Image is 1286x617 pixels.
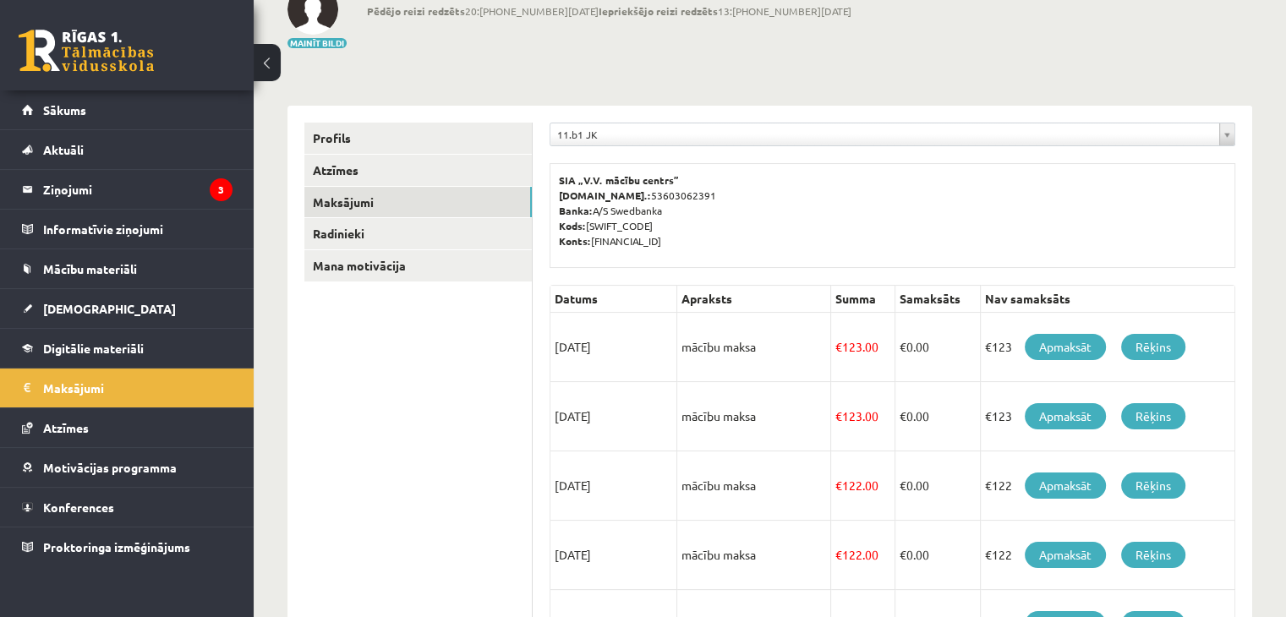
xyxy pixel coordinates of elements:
[43,170,233,209] legend: Ziņojumi
[559,188,651,202] b: [DOMAIN_NAME].:
[550,286,677,313] th: Datums
[559,173,680,187] b: SIA „V.V. mācību centrs”
[22,527,233,566] a: Proktoringa izmēģinājums
[43,420,89,435] span: Atzīmes
[900,547,906,562] span: €
[1121,542,1185,568] a: Rēķins
[1121,472,1185,499] a: Rēķins
[304,187,532,218] a: Maksājumi
[895,521,980,590] td: 0.00
[22,130,233,169] a: Aktuāli
[895,313,980,382] td: 0.00
[210,178,233,201] i: 3
[980,382,1234,451] td: €123
[22,249,233,288] a: Mācību materiāli
[831,451,895,521] td: 122.00
[22,289,233,328] a: [DEMOGRAPHIC_DATA]
[677,313,831,382] td: mācību maksa
[831,521,895,590] td: 122.00
[1025,334,1106,360] a: Apmaksāt
[22,369,233,407] a: Maksājumi
[599,4,718,18] b: Iepriekšējo reizi redzēts
[677,451,831,521] td: mācību maksa
[677,382,831,451] td: mācību maksa
[550,382,677,451] td: [DATE]
[559,234,591,248] b: Konts:
[22,329,233,368] a: Digitālie materiāli
[43,460,177,475] span: Motivācijas programma
[895,451,980,521] td: 0.00
[980,521,1234,590] td: €122
[304,250,532,281] a: Mana motivācija
[43,261,137,276] span: Mācību materiāli
[900,478,906,493] span: €
[980,451,1234,521] td: €122
[835,547,842,562] span: €
[835,408,842,423] span: €
[895,286,980,313] th: Samaksāts
[559,219,586,232] b: Kods:
[43,301,176,316] span: [DEMOGRAPHIC_DATA]
[22,210,233,248] a: Informatīvie ziņojumi
[559,172,1226,248] p: 53603062391 A/S Swedbanka [SWIFT_CODE] [FINANCIAL_ID]
[19,30,154,72] a: Rīgas 1. Tālmācības vidusskola
[980,286,1234,313] th: Nav samaksāts
[677,521,831,590] td: mācību maksa
[304,155,532,186] a: Atzīmes
[831,382,895,451] td: 123.00
[895,382,980,451] td: 0.00
[22,488,233,527] a: Konferences
[22,90,233,129] a: Sākums
[43,341,144,356] span: Digitālie materiāli
[1121,403,1185,429] a: Rēķins
[287,38,347,48] button: Mainīt bildi
[835,478,842,493] span: €
[550,521,677,590] td: [DATE]
[367,3,851,19] span: 20:[PHONE_NUMBER][DATE] 13:[PHONE_NUMBER][DATE]
[835,339,842,354] span: €
[550,123,1234,145] a: 11.b1 JK
[831,313,895,382] td: 123.00
[22,170,233,209] a: Ziņojumi3
[43,210,233,248] legend: Informatīvie ziņojumi
[1121,334,1185,360] a: Rēķins
[43,142,84,157] span: Aktuāli
[43,369,233,407] legend: Maksājumi
[304,218,532,249] a: Radinieki
[900,339,906,354] span: €
[22,408,233,447] a: Atzīmes
[1025,472,1106,499] a: Apmaksāt
[831,286,895,313] th: Summa
[43,102,86,117] span: Sākums
[1025,403,1106,429] a: Apmaksāt
[550,451,677,521] td: [DATE]
[367,4,465,18] b: Pēdējo reizi redzēts
[557,123,1212,145] span: 11.b1 JK
[43,539,190,554] span: Proktoringa izmēģinājums
[22,448,233,487] a: Motivācijas programma
[550,313,677,382] td: [DATE]
[1025,542,1106,568] a: Apmaksāt
[677,286,831,313] th: Apraksts
[43,500,114,515] span: Konferences
[900,408,906,423] span: €
[980,313,1234,382] td: €123
[304,123,532,154] a: Profils
[559,204,593,217] b: Banka:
